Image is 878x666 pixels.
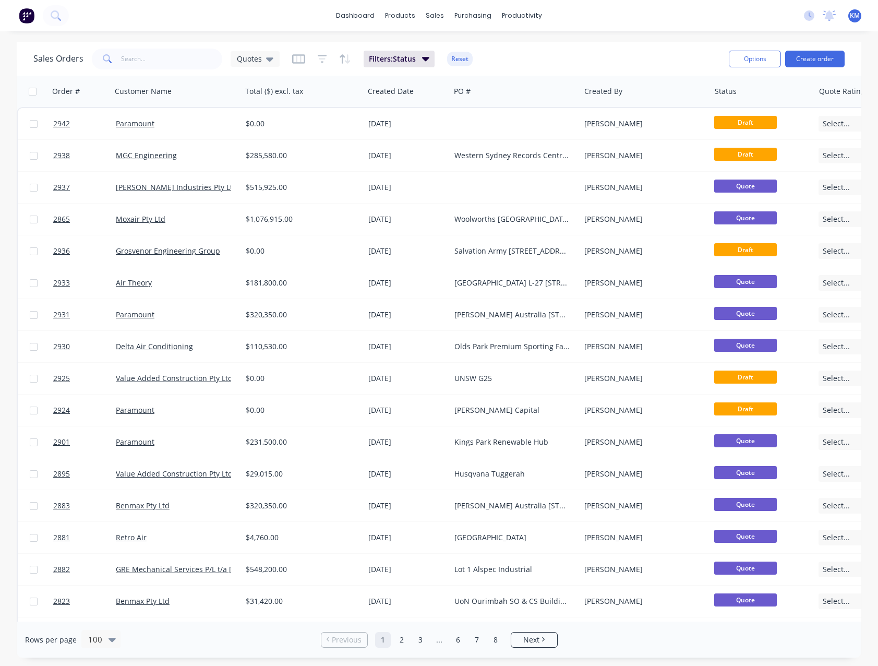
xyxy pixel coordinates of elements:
a: Value Added Construction Pty Ltd [116,373,233,383]
span: 2937 [53,182,70,193]
div: Kings Park Renewable Hub [454,437,570,447]
div: $1,076,915.00 [246,214,354,224]
span: Select... [823,278,850,288]
img: Factory [19,8,34,23]
div: [DATE] [368,564,446,575]
a: Air Theory [116,278,152,288]
a: 2930 [53,331,116,362]
div: Olds Park Premium Sporting Facility [454,341,570,352]
div: Salvation Army [STREET_ADDRESS] [454,246,570,256]
div: [DATE] [368,405,446,415]
a: Jump forward [431,632,447,648]
a: Moxair Pty Ltd [116,214,165,224]
span: 2865 [53,214,70,224]
div: [DATE] [368,501,446,511]
span: Draft [714,243,777,256]
a: Page 1 is your current page [375,632,391,648]
div: [DATE] [368,278,446,288]
span: Rows per page [25,635,77,645]
span: Quote [714,211,777,224]
span: Draft [714,371,777,384]
div: [PERSON_NAME] [584,532,700,543]
span: Draft [714,148,777,161]
div: [PERSON_NAME] [584,118,700,129]
div: $320,350.00 [246,310,354,320]
span: Quote [714,498,777,511]
span: Quote [714,562,777,575]
span: Select... [823,532,850,543]
span: Next [523,635,539,645]
div: Western Sydney Records Centre [STREET_ADDRESS][PERSON_NAME] [454,150,570,161]
div: Woolworths [GEOGRAPHIC_DATA] [STREET_ADDRESS] [454,214,570,224]
div: [PERSON_NAME] [584,373,700,384]
span: 2924 [53,405,70,415]
div: purchasing [449,8,497,23]
span: Quote [714,339,777,352]
div: [PERSON_NAME] Capital [454,405,570,415]
span: 2938 [53,150,70,161]
a: 2823 [53,586,116,617]
div: [PERSON_NAME] [584,501,700,511]
a: 2876 [53,617,116,649]
a: 2937 [53,172,116,203]
span: 2882 [53,564,70,575]
div: $29,015.00 [246,469,354,479]
span: 2883 [53,501,70,511]
span: 2930 [53,341,70,352]
span: 2881 [53,532,70,543]
div: [PERSON_NAME] [584,437,700,447]
div: [PERSON_NAME] [584,596,700,606]
a: Paramount [116,118,154,128]
a: Next page [511,635,557,645]
span: Select... [823,341,850,352]
a: dashboard [331,8,380,23]
button: Reset [447,52,473,66]
input: Search... [121,49,223,69]
span: Quote [714,180,777,193]
a: MGC Engineering [116,150,177,160]
a: Retro Air [116,532,147,542]
div: [DATE] [368,437,446,447]
div: [GEOGRAPHIC_DATA] [454,532,570,543]
div: $181,800.00 [246,278,354,288]
span: Select... [823,405,850,415]
div: Order # [52,86,80,97]
div: [DATE] [368,469,446,479]
a: 2901 [53,426,116,458]
div: $285,580.00 [246,150,354,161]
span: Select... [823,501,850,511]
span: Select... [823,469,850,479]
a: Page 8 [488,632,503,648]
div: [PERSON_NAME] Australia [STREET_ADDRESS][PERSON_NAME] [454,501,570,511]
span: Select... [823,246,850,256]
div: [PERSON_NAME] [584,405,700,415]
span: Quote [714,466,777,479]
span: KM [850,11,860,20]
div: Total ($) excl. tax [245,86,303,97]
a: 2895 [53,458,116,490]
div: [DATE] [368,214,446,224]
div: UNSW G25 [454,373,570,384]
div: $31,420.00 [246,596,354,606]
div: $548,200.00 [246,564,354,575]
div: productivity [497,8,547,23]
a: Page 2 [394,632,410,648]
a: Paramount [116,405,154,415]
a: 2883 [53,490,116,521]
div: Created Date [368,86,414,97]
span: Quote [714,593,777,606]
div: Husqvana Tuggerah [454,469,570,479]
a: 2942 [53,108,116,139]
div: [PERSON_NAME] [584,278,700,288]
span: 2901 [53,437,70,447]
a: Value Added Construction Pty Ltd [116,469,233,479]
span: Quote [714,530,777,543]
div: $320,350.00 [246,501,354,511]
div: [PERSON_NAME] [584,341,700,352]
div: products [380,8,420,23]
a: GRE Mechanical Services P/L t/a [PERSON_NAME] & [PERSON_NAME] [116,564,355,574]
a: [PERSON_NAME] Industries Pty Ltd [116,182,237,192]
a: 2938 [53,140,116,171]
div: $0.00 [246,373,354,384]
div: [PERSON_NAME] [584,150,700,161]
